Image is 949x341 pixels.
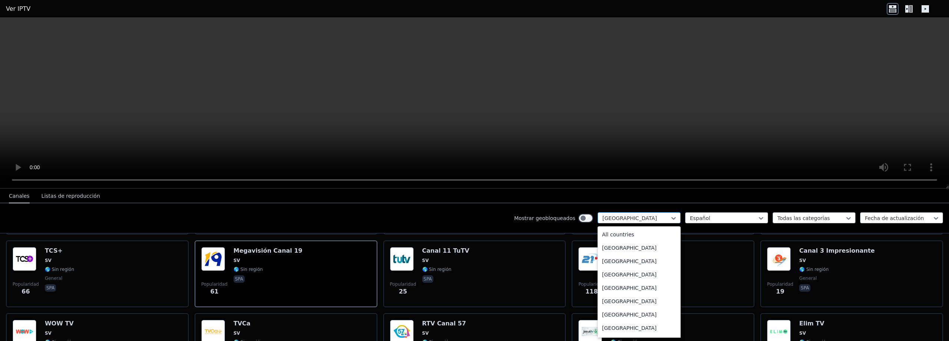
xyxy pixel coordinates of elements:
[598,308,681,321] div: [GEOGRAPHIC_DATA]
[598,241,681,255] div: [GEOGRAPHIC_DATA]
[598,268,681,281] div: [GEOGRAPHIC_DATA]
[598,295,681,308] div: [GEOGRAPHIC_DATA]
[801,285,809,291] font: spa
[424,276,432,282] font: spa
[6,5,30,12] font: Ver IPTV
[598,281,681,295] div: [GEOGRAPHIC_DATA]
[514,215,575,221] font: Mostrar geobloqueados
[422,331,429,336] font: SV
[42,189,100,203] button: Listas de reproducción
[799,267,829,272] font: 🌎 Sin región
[234,258,240,263] font: SV
[210,288,218,295] font: 61
[9,189,30,203] button: Canales
[776,288,784,295] font: 19
[422,247,469,254] font: Canal 11 TuTV
[799,247,874,254] font: Canal 3 Impresionante
[578,282,605,287] font: Popularidad
[767,282,793,287] font: Popularidad
[799,258,806,263] font: SV
[13,282,39,287] font: Popularidad
[45,276,62,281] font: general
[767,247,791,271] img: Canal 3 Impresionante
[201,247,225,271] img: Megavisión Canal 19
[9,193,30,199] font: Canales
[390,282,416,287] font: Popularidad
[46,285,54,291] font: spa
[799,320,824,327] font: Elim TV
[45,247,63,254] font: TCS+
[234,331,240,336] font: SV
[598,228,681,241] div: All countries
[234,267,263,272] font: 🌎 Sin región
[422,267,452,272] font: 🌎 Sin región
[45,320,74,327] font: WOW TV
[578,247,602,271] img: Megavisión Canal 21
[399,288,407,295] font: 25
[598,321,681,335] div: [GEOGRAPHIC_DATA]
[422,258,429,263] font: SV
[390,247,414,271] img: Canal 11 TuTV
[799,276,817,281] font: general
[6,4,30,13] a: Ver IPTV
[22,288,30,295] font: 66
[13,247,36,271] img: TCS+
[422,320,466,327] font: RTV Canal 57
[799,331,806,336] font: SV
[234,320,251,327] font: TVCa
[45,267,74,272] font: 🌎 Sin región
[585,288,598,295] font: 118
[234,247,302,254] font: Megavisión Canal 19
[201,282,228,287] font: Popularidad
[42,193,100,199] font: Listas de reproducción
[45,331,52,336] font: SV
[45,258,52,263] font: SV
[235,276,243,282] font: spa
[598,255,681,268] div: [GEOGRAPHIC_DATA]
